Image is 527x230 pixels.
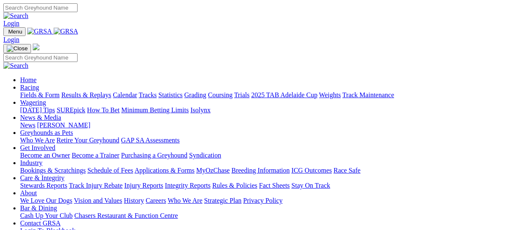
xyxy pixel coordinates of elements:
[20,189,37,196] a: About
[196,167,230,174] a: MyOzChase
[20,197,72,204] a: We Love Our Dogs
[20,144,55,151] a: Get Involved
[20,137,524,144] div: Greyhounds as Pets
[74,197,122,204] a: Vision and Values
[20,174,65,181] a: Care & Integrity
[74,212,178,219] a: Chasers Restaurant & Function Centre
[69,182,122,189] a: Track Injury Rebate
[87,167,133,174] a: Schedule of Fees
[20,152,70,159] a: Become an Owner
[3,20,19,27] a: Login
[3,62,29,70] img: Search
[234,91,249,98] a: Trials
[20,197,524,204] div: About
[121,137,180,144] a: GAP SA Assessments
[20,121,35,129] a: News
[20,182,67,189] a: Stewards Reports
[3,36,19,43] a: Login
[20,76,36,83] a: Home
[121,106,189,114] a: Minimum Betting Limits
[204,197,241,204] a: Strategic Plan
[57,137,119,144] a: Retire Your Greyhound
[168,197,202,204] a: Who We Are
[20,114,61,121] a: News & Media
[243,197,283,204] a: Privacy Policy
[165,182,210,189] a: Integrity Reports
[27,28,52,35] img: GRSA
[54,28,78,35] img: GRSA
[72,152,119,159] a: Become a Trainer
[61,91,111,98] a: Results & Replays
[158,91,183,98] a: Statistics
[37,121,90,129] a: [PERSON_NAME]
[343,91,394,98] a: Track Maintenance
[251,91,317,98] a: 2025 TAB Adelaide Cup
[20,91,524,99] div: Racing
[3,12,29,20] img: Search
[189,152,221,159] a: Syndication
[20,106,524,114] div: Wagering
[20,182,524,189] div: Care & Integrity
[145,197,166,204] a: Careers
[124,197,144,204] a: History
[319,91,341,98] a: Weights
[20,99,46,106] a: Wagering
[124,182,163,189] a: Injury Reports
[212,182,257,189] a: Rules & Policies
[20,167,86,174] a: Bookings & Scratchings
[20,159,42,166] a: Industry
[113,91,137,98] a: Calendar
[3,53,78,62] input: Search
[3,44,31,53] button: Toggle navigation
[20,137,55,144] a: Who We Are
[7,45,28,52] img: Close
[20,220,60,227] a: Contact GRSA
[3,3,78,12] input: Search
[20,121,524,129] div: News & Media
[291,167,332,174] a: ICG Outcomes
[231,167,290,174] a: Breeding Information
[184,91,206,98] a: Grading
[20,129,73,136] a: Greyhounds as Pets
[121,152,187,159] a: Purchasing a Greyhound
[20,167,524,174] div: Industry
[20,212,524,220] div: Bar & Dining
[20,84,39,91] a: Racing
[190,106,210,114] a: Isolynx
[20,212,73,219] a: Cash Up Your Club
[208,91,233,98] a: Coursing
[333,167,360,174] a: Race Safe
[20,91,60,98] a: Fields & Form
[20,106,55,114] a: [DATE] Tips
[20,204,57,212] a: Bar & Dining
[139,91,157,98] a: Tracks
[8,28,22,35] span: Menu
[291,182,330,189] a: Stay On Track
[135,167,195,174] a: Applications & Forms
[3,27,26,36] button: Toggle navigation
[259,182,290,189] a: Fact Sheets
[20,152,524,159] div: Get Involved
[87,106,120,114] a: How To Bet
[33,44,39,50] img: logo-grsa-white.png
[57,106,85,114] a: SUREpick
